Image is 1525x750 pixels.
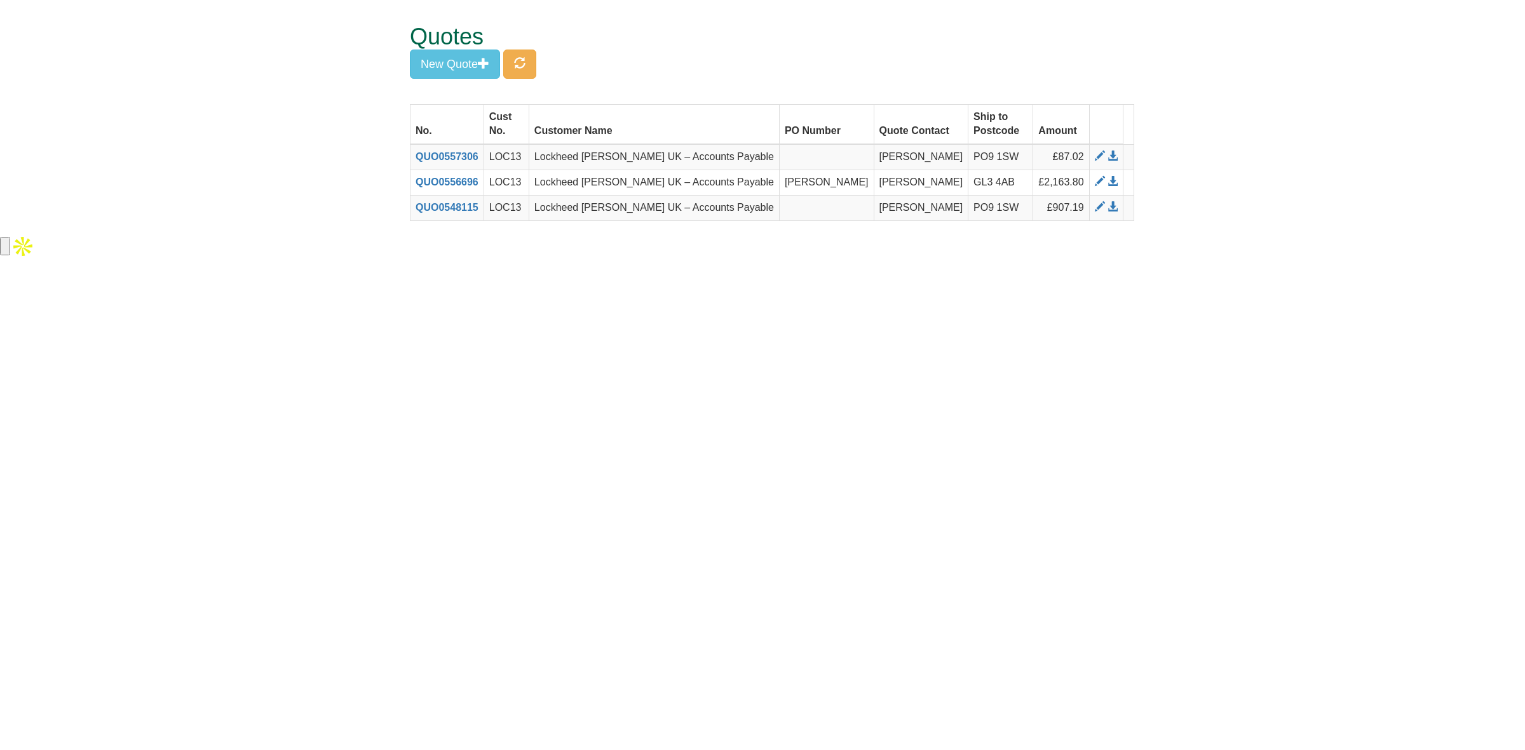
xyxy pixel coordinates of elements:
[484,170,529,196] td: LOC13
[1033,104,1089,144] th: Amount
[416,151,478,162] a: QUO0557306
[484,144,529,170] td: LOC13
[416,177,478,187] a: QUO0556696
[1033,170,1089,196] td: £2,163.80
[968,104,1033,144] th: Ship to Postcode
[529,195,779,220] td: Lockheed [PERSON_NAME] UK – Accounts Payable
[529,144,779,170] td: Lockheed [PERSON_NAME] UK – Accounts Payable
[410,24,1087,50] h1: Quotes
[779,104,874,144] th: PO Number
[968,195,1033,220] td: PO9 1SW
[874,170,968,196] td: [PERSON_NAME]
[968,144,1033,170] td: PO9 1SW
[968,170,1033,196] td: GL3 4AB
[410,50,500,79] button: New Quote
[529,170,779,196] td: Lockheed [PERSON_NAME] UK – Accounts Payable
[416,202,478,213] a: QUO0548115
[410,104,484,144] th: No.
[484,195,529,220] td: LOC13
[529,104,779,144] th: Customer Name
[484,104,529,144] th: Cust No.
[874,195,968,220] td: [PERSON_NAME]
[1033,195,1089,220] td: £907.19
[1033,144,1089,170] td: £87.02
[874,104,968,144] th: Quote Contact
[779,170,874,196] td: [PERSON_NAME]
[874,144,968,170] td: [PERSON_NAME]
[10,234,36,259] img: Apollo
